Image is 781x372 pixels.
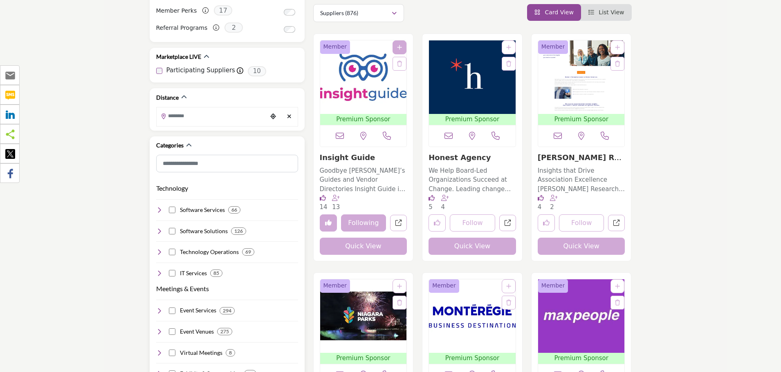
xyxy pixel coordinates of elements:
input: Search Location [157,108,267,124]
button: Suppliers (876) [313,4,404,22]
input: Select Software Services checkbox [169,207,175,213]
li: List View [581,4,632,21]
button: Technology [156,183,188,193]
div: 294 Results For Event Services [220,307,235,314]
b: 126 [234,228,243,234]
div: Followers [550,194,559,212]
span: 10 [248,66,266,76]
a: Add To List [615,283,620,290]
a: Open Listing in new tab [538,40,625,125]
button: Meetings & Events [156,284,209,294]
button: Unlike company [320,214,337,232]
button: Following [341,214,386,232]
span: Member [323,42,347,51]
input: Select Event Venues checkbox [169,328,175,335]
input: Switch to Referral Programs [284,26,295,33]
label: Member Perks [156,4,197,18]
b: 294 [223,308,231,314]
span: Premium Sponsor [322,354,405,363]
a: Honest Agency [429,153,491,162]
div: Clear search location [283,108,296,125]
a: Add To List [615,44,620,51]
input: Select Virtual Meetings checkbox [169,350,175,356]
a: View Card [534,9,574,16]
a: Open Listing in new tab [320,40,407,125]
h2: Distance [156,94,179,102]
h4: Event Services: Comprehensive event management services [180,306,216,314]
span: Member [323,281,347,290]
button: Quick View [429,238,516,255]
h4: Software Services: Software development and support services [180,206,225,214]
span: Premium Sponsor [322,115,405,124]
label: Participating Suppliers [166,66,235,75]
a: Open insight-guide in new tab [390,215,407,232]
button: Follow [450,214,495,232]
a: Insights that Drive Association Excellence [PERSON_NAME] Research is a trusted market research fi... [538,164,625,194]
i: Likes [429,195,435,201]
a: Add To List [397,44,402,51]
span: 17 [214,5,232,16]
div: 66 Results For Software Services [228,206,240,214]
span: 5 [429,203,433,211]
b: 69 [245,249,251,255]
div: 69 Results For Technology Operations [242,248,254,256]
img: Honest Agency [429,40,516,114]
img: Niagara Parks Commission [320,279,407,353]
h2: Marketplace LIVE [156,53,201,61]
span: Premium Sponsor [431,354,514,363]
i: Likes [320,195,326,201]
span: List View [599,9,624,16]
span: Card View [545,9,573,16]
button: Like listing [538,214,555,232]
h3: Insight Guide [320,153,407,162]
button: Quick View [320,238,407,255]
i: Likes [538,195,544,201]
button: Like listing [429,214,446,232]
input: Search Category [156,155,298,172]
span: Member [541,281,565,290]
span: 2 [550,203,554,211]
a: Goodbye [PERSON_NAME]’s Guides and Vendor Directories Insight Guide is a business marketplace pla... [320,164,407,194]
input: Select Technology Operations checkbox [169,249,175,255]
input: Select Event Services checkbox [169,307,175,314]
div: Followers [332,194,341,212]
a: Open Listing in new tab [429,40,516,125]
a: Open honest-agency in new tab [499,215,516,232]
a: Open bramm-research in new tab [608,215,625,232]
h2: Categories [156,141,184,149]
span: 14 [320,203,328,211]
a: Add To List [506,283,511,290]
a: Open Listing in new tab [320,279,407,364]
li: Card View [527,4,581,21]
h4: Event Venues: Venues for hosting events [180,327,214,336]
a: [PERSON_NAME] Research Inc. [538,153,624,171]
a: Open Listing in new tab [538,279,625,364]
span: Member [541,42,565,51]
div: 85 Results For IT Services [210,270,222,277]
img: MaxPeople [538,279,625,353]
input: Select IT Services checkbox [169,270,175,276]
a: We Help Board-Led Organizations Succeed at Change. Leading change that sticks is challenging - ev... [429,164,516,194]
span: 4 [441,203,445,211]
p: Goodbye [PERSON_NAME]’s Guides and Vendor Directories Insight Guide is a business marketplace pla... [320,166,407,194]
span: Premium Sponsor [540,115,623,124]
span: 2 [224,22,243,33]
a: View List [588,9,624,16]
h3: Bramm Research Inc. [538,153,625,162]
div: Followers [441,194,451,212]
a: Add To List [397,283,402,290]
a: Insight Guide [320,153,375,162]
p: We Help Board-Led Organizations Succeed at Change. Leading change that sticks is challenging - ev... [429,166,516,194]
p: Suppliers (876) [320,9,358,17]
input: Switch to Member Perks [284,9,295,16]
button: Quick View [538,238,625,255]
button: Follow [559,214,604,232]
label: Referral Programs [156,21,208,35]
b: 275 [220,329,229,334]
b: 85 [213,270,219,276]
div: 275 Results For Event Venues [217,328,232,335]
span: Member [432,281,456,290]
input: Select Software Solutions checkbox [169,228,175,234]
